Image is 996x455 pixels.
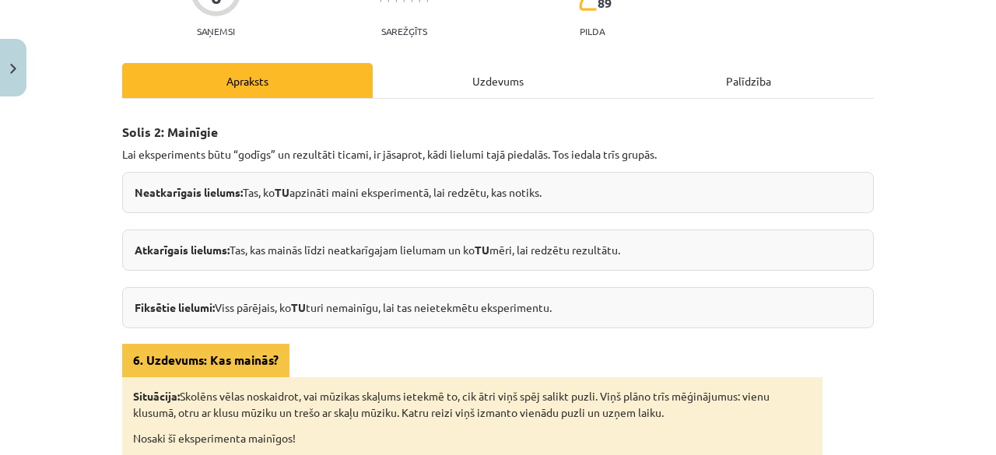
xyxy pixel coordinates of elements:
[381,26,427,37] p: Sarežģīts
[275,185,289,199] strong: TU
[135,300,215,314] strong: Fiksētie lielumi:
[122,229,874,271] div: Tas, kas mainās līdzi neatkarīgajam lielumam un ko mēri, lai redzētu rezultātu.
[133,389,180,403] strong: Situācija:
[122,63,373,98] div: Apraksts
[623,63,874,98] div: Palīdzība
[133,430,812,446] p: Nosaki šī eksperimenta mainīgos!
[580,26,605,37] p: pilda
[122,146,874,163] p: Lai eksperiments būtu “godīgs” un rezultāti ticami, ir jāsaprot, kādi lielumi tajā piedalās. Tos ...
[475,243,489,257] strong: TU
[122,344,289,377] div: 6. Uzdevums: Kas mainās?
[135,243,230,257] strong: Atkarīgais lielums:
[10,64,16,74] img: icon-close-lesson-0947bae3869378f0d4975bcd49f059093ad1ed9edebbc8119c70593378902aed.svg
[133,388,812,421] p: Skolēns vēlas noskaidrot, vai mūzikas skaļums ietekmē to, cik ātri viņš spēj salikt puzli. Viņš p...
[122,172,874,213] div: Tas, ko apzināti maini eksperimentā, lai redzētu, kas notiks.
[122,124,218,140] strong: Solis 2: Mainīgie
[122,287,874,328] div: Viss pārējais, ko turi nemainīgu, lai tas neietekmētu eksperimentu.
[373,63,623,98] div: Uzdevums
[191,26,241,37] p: Saņemsi
[135,185,243,199] strong: Neatkarīgais lielums:
[291,300,306,314] strong: TU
